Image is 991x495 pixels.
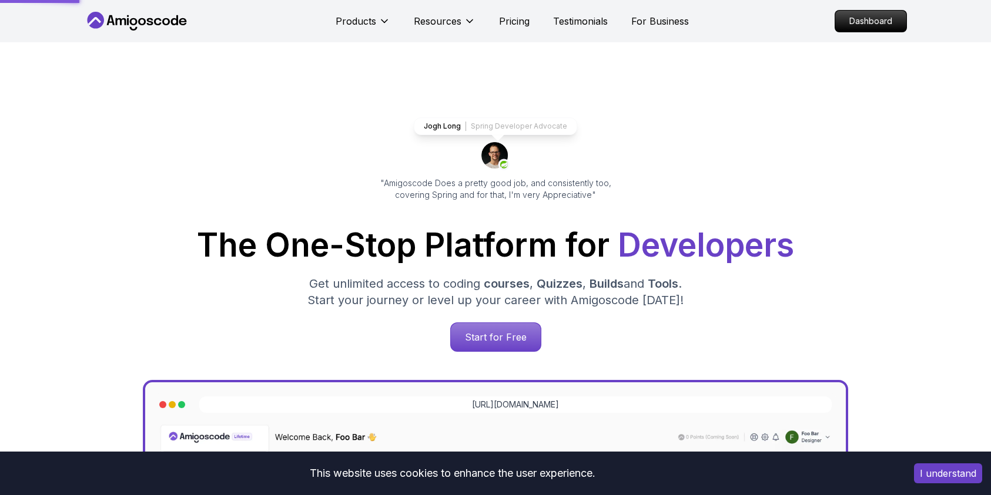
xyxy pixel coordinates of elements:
p: Get unlimited access to coding , , and . Start your journey or level up your career with Amigosco... [298,275,693,308]
span: Developers [618,225,794,264]
span: Builds [590,277,624,291]
a: [URL][DOMAIN_NAME] [472,399,559,410]
a: Dashboard [835,10,907,32]
button: Resources [414,14,476,38]
p: Resources [414,14,461,28]
p: "Amigoscode Does a pretty good job, and consistently too, covering Spring and for that, I'm very ... [364,177,627,201]
a: For Business [631,14,689,28]
a: Pricing [499,14,530,28]
button: Accept cookies [914,463,982,483]
span: Quizzes [537,277,582,291]
h1: The One-Stop Platform for [93,229,898,261]
a: Testimonials [553,14,608,28]
a: Start for Free [450,322,541,352]
button: Products [336,14,390,38]
img: josh long [481,142,510,170]
p: Start for Free [451,323,541,351]
p: Jogh Long [424,122,461,131]
p: Dashboard [835,11,906,32]
p: Spring Developer Advocate [471,122,567,131]
div: This website uses cookies to enhance the user experience. [9,460,896,486]
span: courses [484,277,530,291]
span: Tools [648,277,678,291]
p: Products [336,14,376,28]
